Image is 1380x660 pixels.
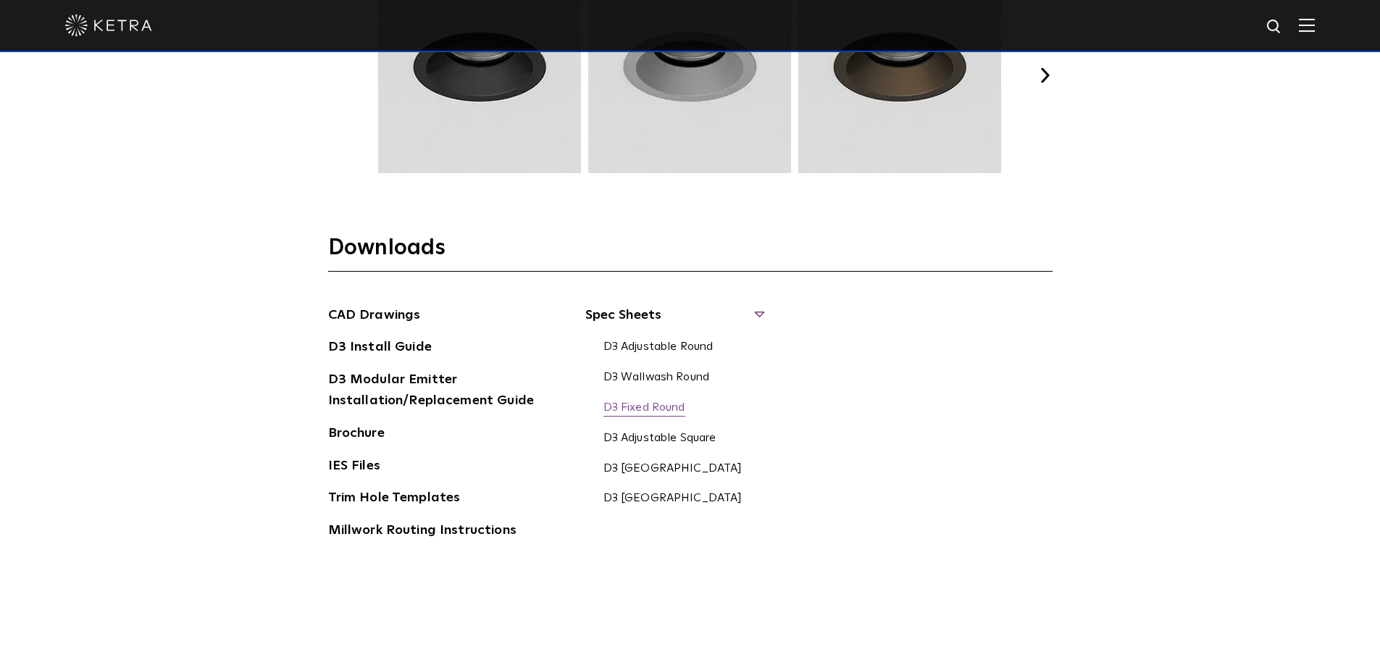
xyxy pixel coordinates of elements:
[603,401,685,417] a: D3 Fixed Round
[328,234,1053,272] h3: Downloads
[603,461,743,477] a: D3 [GEOGRAPHIC_DATA]
[328,423,385,446] a: Brochure
[603,491,743,507] a: D3 [GEOGRAPHIC_DATA]
[328,305,421,328] a: CAD Drawings
[328,488,461,511] a: Trim Hole Templates
[328,456,380,479] a: IES Files
[1038,68,1053,83] button: Next
[65,14,152,36] img: ketra-logo-2019-white
[328,520,517,543] a: Millwork Routing Instructions
[1266,18,1284,36] img: search icon
[328,369,545,414] a: D3 Modular Emitter Installation/Replacement Guide
[603,370,710,386] a: D3 Wallwash Round
[603,431,716,447] a: D3 Adjustable Square
[585,305,763,337] span: Spec Sheets
[603,340,714,356] a: D3 Adjustable Round
[1299,18,1315,32] img: Hamburger%20Nav.svg
[328,337,432,360] a: D3 Install Guide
